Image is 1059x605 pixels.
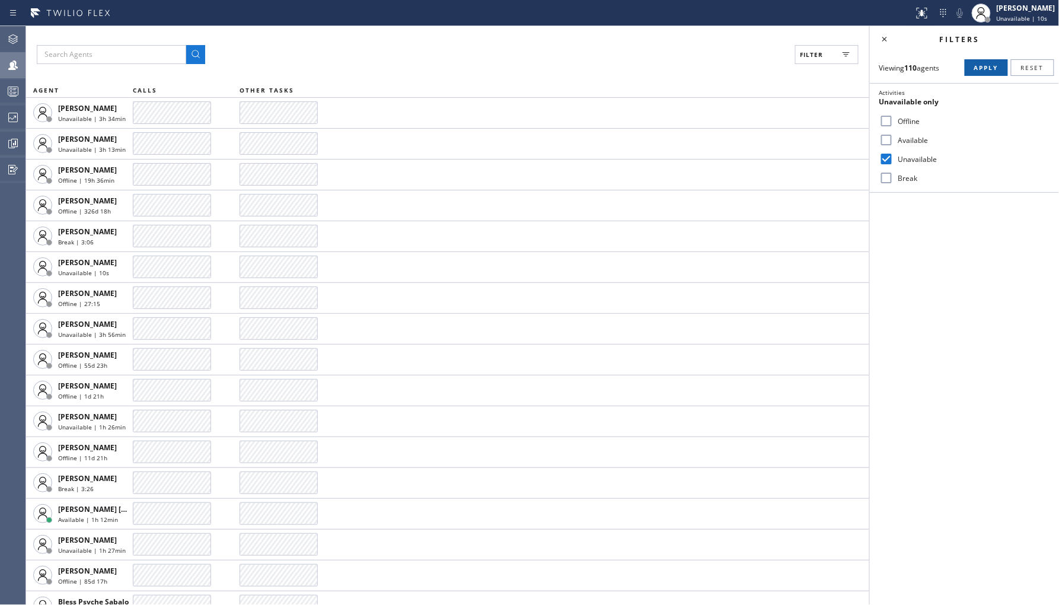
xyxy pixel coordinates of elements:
span: Offline | 19h 36min [58,176,114,184]
span: [PERSON_NAME] [58,566,117,576]
span: OTHER TASKS [240,86,294,94]
span: AGENT [33,86,59,94]
span: Unavailable | 3h 34min [58,114,126,123]
span: [PERSON_NAME] [58,196,117,206]
span: Offline | 55d 23h [58,361,107,370]
span: Viewing agents [879,63,940,73]
span: [PERSON_NAME] [58,134,117,144]
span: [PERSON_NAME] [58,103,117,113]
span: [PERSON_NAME] [58,535,117,545]
span: Offline | 1d 21h [58,392,104,400]
span: CALLS [133,86,157,94]
span: Unavailable | 10s [997,14,1048,23]
span: Filters [940,34,980,44]
span: [PERSON_NAME] [58,350,117,360]
span: Unavailable | 1h 26min [58,423,126,431]
span: Unavailable only [879,97,939,107]
span: Unavailable | 1h 27min [58,546,126,555]
span: Offline | 85d 17h [58,577,107,585]
span: Offline | 11d 21h [58,454,107,462]
span: Break | 3:06 [58,238,94,246]
span: Available | 1h 12min [58,515,118,524]
span: Unavailable | 3h 13min [58,145,126,154]
span: [PERSON_NAME] [58,288,117,298]
span: Offline | 27:15 [58,300,100,308]
span: [PERSON_NAME] [58,165,117,175]
label: Offline [894,116,1050,126]
span: Apply [974,63,999,72]
span: [PERSON_NAME] [PERSON_NAME] [58,504,177,514]
span: [PERSON_NAME] [58,442,117,453]
span: Reset [1021,63,1044,72]
span: [PERSON_NAME] [58,319,117,329]
button: Filter [795,45,859,64]
span: Break | 3:26 [58,485,94,493]
span: [PERSON_NAME] [58,412,117,422]
span: [PERSON_NAME] [58,473,117,483]
label: Break [894,173,1050,183]
div: [PERSON_NAME] [997,3,1055,13]
button: Mute [952,5,968,21]
span: [PERSON_NAME] [58,381,117,391]
span: [PERSON_NAME] [58,227,117,237]
label: Unavailable [894,154,1050,164]
input: Search Agents [37,45,186,64]
button: Reset [1011,59,1054,76]
div: Activities [879,88,1050,97]
span: Offline | 326d 18h [58,207,111,215]
span: Unavailable | 10s [58,269,109,277]
label: Available [894,135,1050,145]
span: [PERSON_NAME] [58,257,117,268]
span: Unavailable | 3h 56min [58,330,126,339]
strong: 110 [905,63,917,73]
button: Apply [965,59,1008,76]
span: Filter [800,50,824,59]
